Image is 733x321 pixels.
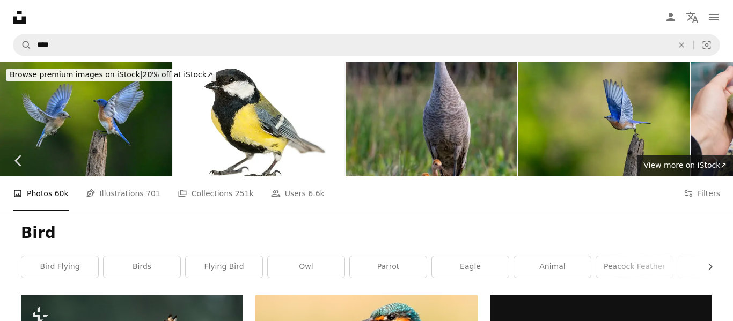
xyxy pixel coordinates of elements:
[10,70,213,79] span: 20% off at iStock ↗
[86,176,160,211] a: Illustrations 701
[13,34,720,56] form: Find visuals sitewide
[596,256,673,278] a: peacock feather
[514,256,591,278] a: animal
[518,62,690,176] img: Eastern bluebird in flight
[346,62,517,176] img: Sandhill Crane and Colts "Chicks" in Orlando Wetlands Park in Central Florida USA
[703,6,724,28] button: Menu
[173,62,344,176] img: Yellow and black male great tit isolated on white
[670,35,693,55] button: Clear
[660,6,681,28] a: Log in / Sign up
[10,70,142,79] span: Browse premium images on iStock |
[681,6,703,28] button: Language
[694,35,720,55] button: Visual search
[350,256,427,278] a: parrot
[235,188,254,199] span: 251k
[643,161,727,169] span: View more on iStock ↗
[268,256,344,278] a: owl
[13,11,26,24] a: Home — Unsplash
[21,256,98,278] a: bird flying
[13,35,32,55] button: Search Unsplash
[432,256,509,278] a: eagle
[178,176,254,211] a: Collections 251k
[700,256,712,278] button: scroll list to the right
[271,176,325,211] a: Users 6.6k
[637,155,733,176] a: View more on iStock↗
[104,256,180,278] a: birds
[308,188,324,199] span: 6.6k
[695,109,733,212] a: Next
[186,256,262,278] a: flying bird
[684,176,720,211] button: Filters
[21,223,712,243] h1: Bird
[146,188,160,199] span: 701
